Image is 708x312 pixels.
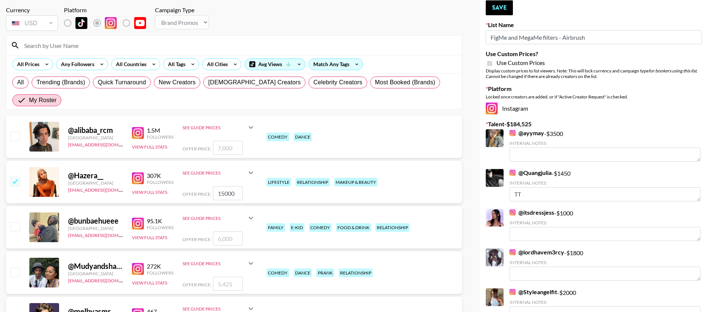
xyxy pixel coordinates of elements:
[17,78,24,87] span: All
[266,133,289,141] div: comedy
[182,118,255,136] div: See Guide Prices
[56,59,96,70] div: Any Followers
[208,78,301,87] span: [DEMOGRAPHIC_DATA] Creators
[313,78,362,87] span: Celebrity Creators
[510,289,515,295] img: Instagram
[510,180,701,186] div: Internal Notes:
[510,187,701,201] textarea: TT
[111,59,148,70] div: All Countries
[510,209,701,241] div: - $ 1000
[132,235,167,240] button: View Full Stats
[213,141,243,155] input: 7,000
[316,269,334,277] div: prank
[486,94,702,100] div: Locked once creators are added, or if "Active Creator Request" is checked.
[132,189,167,195] button: View Full Stats
[64,15,152,31] div: List locked to Instagram.
[6,14,58,32] div: Currency is locked to USD
[182,125,246,130] div: See Guide Prices
[510,129,701,162] div: - $ 3500
[68,261,123,271] div: @ Mudyandshamy
[68,171,123,180] div: @ Hazera__
[182,215,246,221] div: See Guide Prices
[486,85,702,92] label: Platform
[510,299,701,305] div: Internal Notes:
[164,59,187,70] div: All Tags
[334,178,378,186] div: makeup & beauty
[155,6,209,14] div: Campaign Type
[132,144,167,150] button: View Full Stats
[294,269,312,277] div: dance
[132,218,144,230] img: Instagram
[510,249,515,255] img: Instagram
[375,78,435,87] span: Most Booked (Brands)
[132,127,144,139] img: Instagram
[510,288,557,296] a: @Styleangelfit
[147,172,174,179] div: 307K
[132,263,144,275] img: Instagram
[486,103,702,114] div: Instagram
[486,103,498,114] img: Instagram
[510,130,515,136] img: Instagram
[510,169,552,176] a: @Quangjulia
[510,248,701,281] div: - $ 1800
[510,248,564,256] a: @lordhavem3rcy
[105,17,117,29] img: Instagram
[182,282,211,287] span: Offer Price:
[182,261,246,266] div: See Guide Prices
[68,140,143,147] a: [EMAIL_ADDRESS][DOMAIN_NAME]
[266,223,285,232] div: family
[290,223,304,232] div: e-kid
[510,129,544,137] a: @ayymay
[510,260,701,265] div: Internal Notes:
[182,170,246,176] div: See Guide Prices
[36,78,85,87] span: Trending (Brands)
[98,78,146,87] span: Quick Turnaround
[147,134,174,140] div: Followers
[68,216,123,225] div: @ bunbaehueee
[20,39,457,51] input: Search by User Name
[68,135,123,140] div: [GEOGRAPHIC_DATA]
[375,223,410,232] div: relationship
[510,140,701,146] div: Internal Notes:
[147,179,174,185] div: Followers
[182,164,255,182] div: See Guide Prices
[510,220,701,225] div: Internal Notes:
[245,59,305,70] div: Avg Views
[68,231,143,238] a: [EMAIL_ADDRESS][DOMAIN_NAME]
[68,126,123,135] div: @ alibaba_rcm
[159,78,196,87] span: New Creators
[13,59,41,70] div: All Prices
[336,223,371,232] div: food & drink
[64,6,152,14] div: Platform
[266,269,289,277] div: comedy
[147,217,174,225] div: 95.1K
[213,186,243,200] input: 10,850
[486,21,702,29] label: List Name
[203,59,229,70] div: All Cities
[75,17,87,29] img: TikTok
[213,231,243,246] input: 6,000
[486,120,702,128] label: Talent - $ 184,525
[68,271,123,276] div: [GEOGRAPHIC_DATA]
[294,133,312,141] div: dance
[68,276,143,283] a: [EMAIL_ADDRESS][DOMAIN_NAME]
[6,6,58,14] div: Currency
[510,169,701,201] div: - $ 1450
[182,237,211,242] span: Offer Price:
[147,225,174,230] div: Followers
[68,180,123,186] div: [GEOGRAPHIC_DATA]
[486,68,702,79] div: Display custom prices to list viewers. Note: This will lock currency and campaign type . Cannot b...
[339,269,373,277] div: relationship
[182,191,211,197] span: Offer Price:
[147,270,174,276] div: Followers
[486,50,702,58] label: Use Custom Prices?
[486,0,513,15] button: Save
[182,209,255,227] div: See Guide Prices
[213,277,243,291] input: 5,425
[510,209,554,216] a: @itsdressjess
[510,170,515,176] img: Instagram
[182,146,211,152] span: Offer Price:
[266,178,291,186] div: lifestyle
[295,178,330,186] div: relationship
[134,17,146,29] img: YouTube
